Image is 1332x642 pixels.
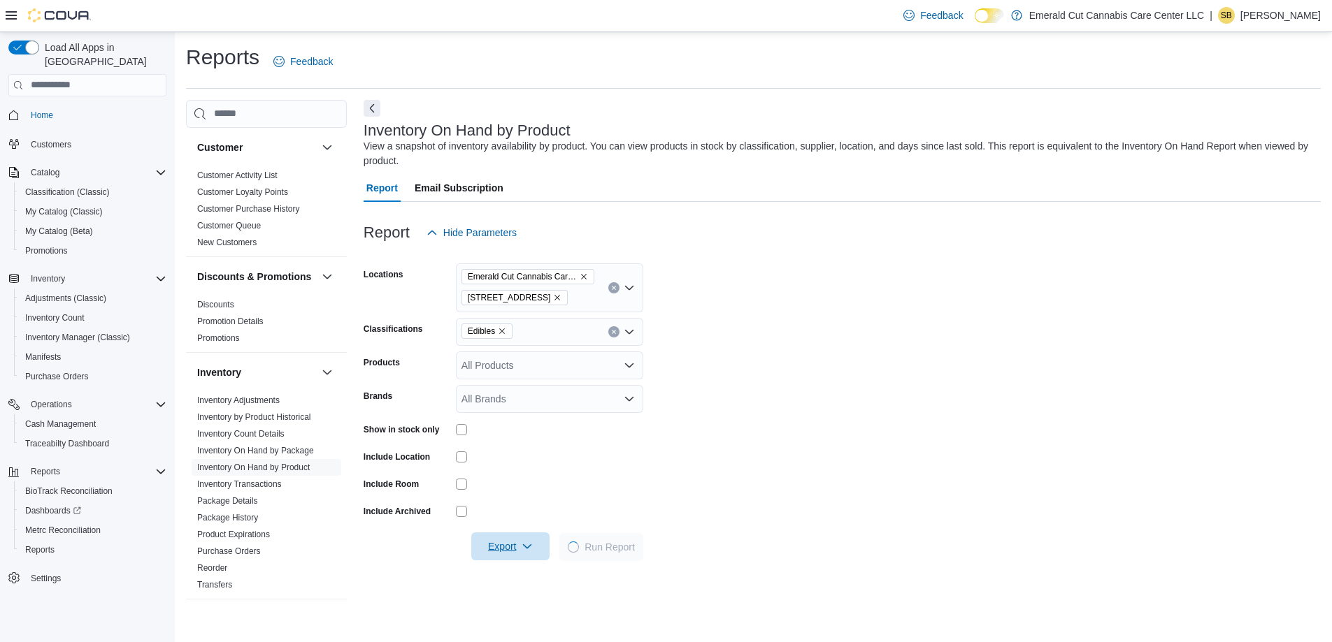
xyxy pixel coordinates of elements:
[3,568,172,588] button: Settings
[31,399,72,410] span: Operations
[20,502,166,519] span: Dashboards
[20,541,166,558] span: Reports
[186,296,347,352] div: Discounts & Promotions
[364,323,423,335] label: Classifications
[197,412,311,422] a: Inventory by Product Historical
[20,242,166,259] span: Promotions
[20,309,90,326] a: Inventory Count
[20,483,166,499] span: BioTrack Reconciliation
[898,1,968,29] a: Feedback
[197,333,240,343] a: Promotions
[364,269,403,280] label: Locations
[471,532,550,560] button: Export
[468,291,551,305] span: [STREET_ADDRESS]
[197,365,316,379] button: Inventory
[14,540,172,560] button: Reports
[319,139,336,156] button: Customer
[25,396,166,413] span: Operations
[25,569,166,587] span: Settings
[197,333,240,344] span: Promotions
[20,416,166,432] span: Cash Management
[25,270,71,287] button: Inventory
[421,219,522,247] button: Hide Parameters
[20,435,115,452] a: Traceabilty Dashboard
[20,184,115,200] a: Classification (Classic)
[14,289,172,308] button: Adjustments (Classic)
[197,170,278,180] a: Customer Activity List
[14,367,172,386] button: Purchase Orders
[25,438,109,449] span: Traceabilty Dashboard
[197,495,258,506] span: Package Details
[197,221,261,231] a: Customer Queue
[975,8,1004,23] input: Dark Mode
[14,241,172,261] button: Promotions
[14,347,172,367] button: Manifests
[197,300,234,309] a: Discounts
[1240,7,1321,24] p: [PERSON_NAME]
[461,290,568,305] span: 405 South Pocola Blvd Unit A
[197,270,311,284] h3: Discounts & Promotions
[25,570,66,587] a: Settings
[25,371,89,382] span: Purchase Orders
[3,395,172,414] button: Operations
[25,332,130,343] span: Inventory Manager (Classic)
[498,327,506,335] button: Remove Edibles from selection in this group
[20,184,166,200] span: Classification (Classic)
[364,506,431,517] label: Include Archived
[197,238,257,247] a: New Customers
[480,532,541,560] span: Export
[319,268,336,285] button: Discounts & Promotions
[25,270,166,287] span: Inventory
[14,221,172,241] button: My Catalog (Beta)
[20,290,166,307] span: Adjustments (Classic)
[3,462,172,481] button: Reports
[197,316,264,327] span: Promotion Details
[25,544,55,555] span: Reports
[567,541,580,554] span: Loading
[25,312,85,323] span: Inventory Count
[31,466,60,477] span: Reports
[25,226,93,237] span: My Catalog (Beta)
[624,326,635,337] button: Open list of options
[20,290,112,307] a: Adjustments (Classic)
[31,167,59,178] span: Catalog
[3,269,172,289] button: Inventory
[197,446,314,455] a: Inventory On Hand by Package
[28,8,91,22] img: Cova
[197,316,264,326] a: Promotion Details
[366,174,398,202] span: Report
[197,513,258,523] a: Package History
[415,174,503,202] span: Email Subscription
[25,396,78,413] button: Operations
[25,206,103,217] span: My Catalog (Classic)
[25,106,166,124] span: Home
[608,282,620,293] button: Clear input
[20,203,108,220] a: My Catalog (Classic)
[31,110,53,121] span: Home
[364,424,440,435] label: Show in stock only
[20,368,166,385] span: Purchase Orders
[20,435,166,452] span: Traceabilty Dashboard
[20,203,166,220] span: My Catalog (Classic)
[468,270,577,284] span: Emerald Cut Cannabis Care Center LLC
[197,479,282,489] a: Inventory Transactions
[3,133,172,154] button: Customers
[20,223,99,240] a: My Catalog (Beta)
[461,269,594,284] span: Emerald Cut Cannabis Care Center LLC
[197,270,316,284] button: Discounts & Promotions
[25,245,68,256] span: Promotions
[197,395,280,406] span: Inventory Adjustments
[197,579,232,590] span: Transfers
[25,486,113,497] span: BioTrack Reconciliation
[31,139,71,150] span: Customers
[197,546,261,556] a: Purchase Orders
[364,451,430,462] label: Include Location
[585,540,635,554] span: Run Report
[197,203,300,214] span: Customer Purchase History
[20,541,60,558] a: Reports
[20,522,106,539] a: Metrc Reconciliation
[14,501,172,520] a: Dashboards
[25,164,166,181] span: Catalog
[364,479,419,490] label: Include Room
[20,349,66,365] a: Manifests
